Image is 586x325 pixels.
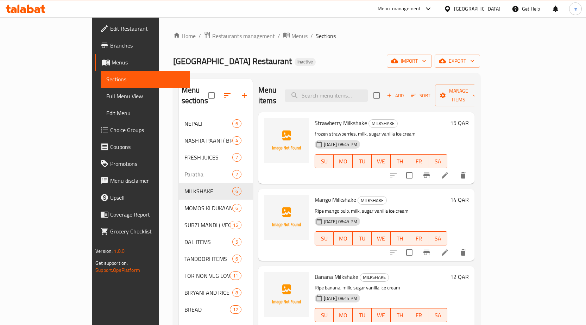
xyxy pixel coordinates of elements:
a: Menu disclaimer [95,172,190,189]
div: NEPALI6 [179,115,253,132]
a: Choice Groups [95,121,190,138]
span: TU [355,310,369,320]
div: FOR NON VEG LOVERS11 [179,267,253,284]
div: Paratha2 [179,166,253,183]
span: FRESH JUICES [184,153,233,162]
div: items [232,187,241,195]
div: DAL ITEMS5 [179,233,253,250]
div: FRESH JUICES7 [179,149,253,166]
div: TANDOORI ITEMS6 [179,250,253,267]
span: Inactive [295,59,316,65]
span: 12 [230,306,241,313]
div: MILKSHAKE6 [179,183,253,200]
button: WE [372,154,391,168]
span: Promotions [110,160,184,168]
div: BREAD12 [179,301,253,318]
span: TH [393,233,407,244]
button: delete [455,244,472,261]
button: SU [315,154,334,168]
span: 5 [233,239,241,245]
span: Get support on: [95,258,128,268]
span: Select section [369,88,384,103]
span: [GEOGRAPHIC_DATA] Restaurant [173,53,292,69]
span: Upsell [110,193,184,202]
span: Sort items [407,90,435,101]
span: MO [336,156,350,167]
button: FR [409,154,428,168]
div: MILKSHAKE [360,273,389,282]
a: Edit menu item [441,171,449,180]
h6: 15 QAR [450,118,469,128]
span: MILKSHAKE [358,196,386,205]
span: SA [431,156,445,167]
span: [DATE] 08:45 PM [321,295,360,302]
span: NASHTA PAANI ( BREAKFAST ) [184,136,233,145]
span: Select all sections [204,88,219,103]
span: 15 [230,222,241,229]
div: items [232,288,241,297]
span: WE [374,233,388,244]
span: Select to update [402,168,417,183]
button: SU [315,308,334,322]
li: / [199,32,201,40]
span: FOR NON VEG LOVERS [184,271,230,280]
a: Upsell [95,189,190,206]
span: TH [393,310,407,320]
button: FR [409,308,428,322]
a: Edit menu item [441,248,449,257]
span: NEPALI [184,119,233,128]
button: Add section [236,87,253,104]
div: items [232,153,241,162]
span: FR [412,156,426,167]
div: items [230,305,241,314]
button: export [435,55,480,68]
button: SA [428,231,447,245]
span: 2 [233,171,241,178]
button: WE [372,231,391,245]
span: BIRYANI AND RICE [184,288,233,297]
span: Sort sections [219,87,236,104]
span: m [573,5,578,13]
span: DAL ITEMS [184,238,233,246]
a: Edit Menu [101,105,190,121]
h2: Menu items [258,85,277,106]
span: FR [412,233,426,244]
span: Banana Milkshake [315,271,358,282]
span: SU [318,233,331,244]
span: 1.0.0 [114,246,125,256]
img: Mango Milkshake [264,195,309,240]
span: WE [374,156,388,167]
button: MO [334,154,353,168]
span: Sections [316,32,336,40]
a: Promotions [95,155,190,172]
span: 6 [233,205,241,212]
a: Support.OpsPlatform [95,265,140,275]
button: TH [391,308,410,322]
li: / [310,32,313,40]
span: Add item [384,90,407,101]
button: delete [455,167,472,184]
span: SA [431,233,445,244]
span: SUBZI MANDI ( VEG CURRY ) [184,221,230,229]
p: Ripe banana, milk, sugar vanilla ice cream [315,283,447,292]
div: MILKSHAKE [368,119,398,128]
span: Grocery Checklist [110,227,184,236]
button: MO [334,308,353,322]
div: items [232,136,241,145]
span: [DATE] 08:45 PM [321,141,360,148]
button: TH [391,231,410,245]
div: Paratha [184,170,233,179]
h6: 14 QAR [450,195,469,205]
p: Ripe mango pulp, milk, sugar vanilla ice cream [315,207,447,215]
a: Edit Restaurant [95,20,190,37]
span: SA [431,310,445,320]
span: Menu disclaimer [110,176,184,185]
span: TH [393,156,407,167]
span: Edit Menu [106,109,184,117]
span: SU [318,156,331,167]
a: Grocery Checklist [95,223,190,240]
span: 6 [233,188,241,195]
a: Full Menu View [101,88,190,105]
